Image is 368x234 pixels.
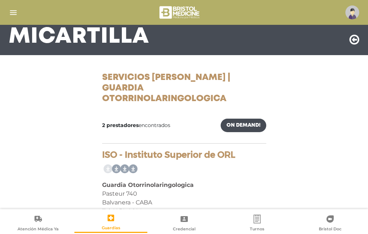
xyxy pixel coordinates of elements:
[102,122,170,129] span: encontrados
[102,207,266,216] div: Tel:
[102,189,266,198] div: Pasteur 740
[111,208,143,215] a: 4959-2600
[102,150,266,160] h4: ISO - Instituto Superior de ORL
[9,8,18,17] img: Cober_menu-lines-white.svg
[294,214,367,233] a: Bristol Doc
[102,73,266,104] h1: Servicios [PERSON_NAME] | Guardia Otorrinolaringologica
[319,226,341,233] span: Bristol Doc
[9,27,149,46] h3: Mi Cartilla
[221,214,294,233] a: Turnos
[74,213,147,233] a: Guardias
[102,225,120,232] span: Guardias
[158,4,202,21] img: bristol-medicine-blanco.png
[173,226,195,233] span: Credencial
[102,181,194,188] b: Guardia Otorrinolaringologica
[345,5,359,19] img: profile-placeholder.svg
[18,226,59,233] span: Atención Médica Ya
[102,122,139,128] b: 2 prestadores
[250,226,264,233] span: Turnos
[102,198,266,207] div: Balvanera - CABA
[147,214,220,233] a: Credencial
[1,214,74,233] a: Atención Médica Ya
[221,119,266,132] a: On Demand!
